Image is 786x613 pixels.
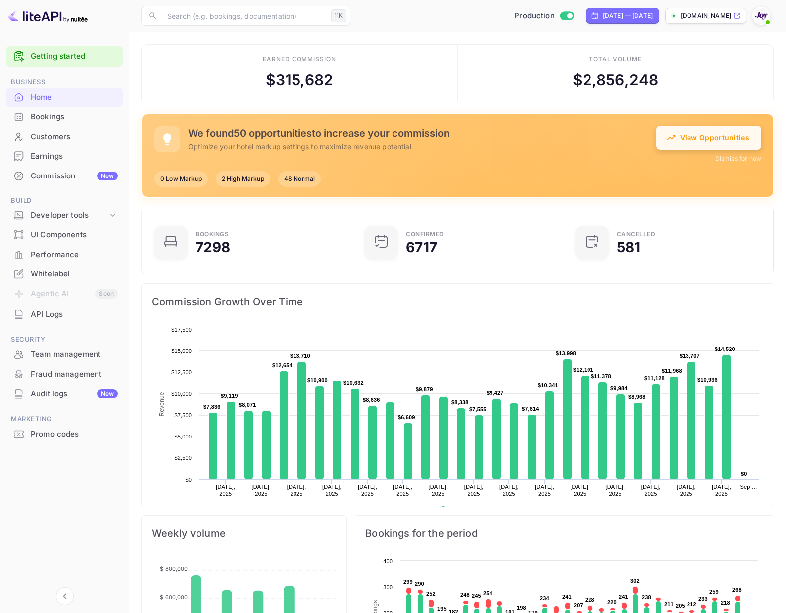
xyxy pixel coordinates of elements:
[437,606,447,612] text: 195
[403,579,413,585] text: 299
[6,88,123,106] a: Home
[656,126,761,150] button: View Opportunities
[31,51,118,62] a: Getting started
[263,55,336,64] div: Earned commission
[6,245,123,264] div: Performance
[451,399,469,405] text: $8,338
[6,365,123,383] a: Fraud management
[741,471,747,477] text: $0
[343,380,364,386] text: $10,632
[6,207,123,224] div: Developer tools
[31,229,118,241] div: UI Components
[464,484,484,497] text: [DATE], 2025
[31,388,118,400] div: Audit logs
[196,240,231,254] div: 7298
[174,455,192,461] text: $2,500
[460,592,470,598] text: 248
[628,394,646,400] text: $8,968
[630,578,640,584] text: 302
[97,389,118,398] div: New
[6,264,123,284] div: Whitelabel
[641,484,661,497] text: [DATE], 2025
[487,390,504,396] text: $9,427
[6,225,123,244] a: UI Components
[171,391,192,397] text: $10,000
[6,225,123,245] div: UI Components
[161,6,327,26] input: Search (e.g. bookings, documentation)
[472,593,481,599] text: 245
[290,353,310,359] text: $13,710
[97,172,118,180] div: New
[6,334,123,345] span: Security
[514,10,555,22] span: Production
[363,397,380,403] text: $8,636
[31,309,118,320] div: API Logs
[698,596,708,602] text: 233
[535,484,554,497] text: [DATE], 2025
[606,484,625,497] text: [DATE], 2025
[603,11,653,20] div: [DATE] — [DATE]
[31,131,118,143] div: Customers
[31,349,118,360] div: Team management
[681,11,731,20] p: [DOMAIN_NAME]
[171,327,192,333] text: $17,500
[6,414,123,425] span: Marketing
[188,141,656,152] p: Optimize your hotel markup settings to maximize revenue potential
[732,587,742,593] text: 268
[188,127,656,139] h5: We found 50 opportunities to increase your commission
[469,406,487,412] text: $7,555
[712,484,731,497] text: [DATE], 2025
[158,392,165,416] text: Revenue
[642,594,651,600] text: 238
[31,151,118,162] div: Earnings
[6,107,123,127] div: Bookings
[6,365,123,384] div: Fraud management
[6,46,123,67] div: Getting started
[216,484,235,497] text: [DATE], 2025
[6,245,123,263] a: Performance
[6,425,123,443] a: Promo codes
[406,240,437,254] div: 6717
[216,175,270,183] span: 2 High Markup
[715,346,735,352] text: $14,520
[196,231,229,237] div: Bookings
[680,353,700,359] text: $13,707
[393,484,412,497] text: [DATE], 2025
[510,10,578,22] div: Switch to Sandbox mode
[272,362,293,368] text: $12,654
[384,558,393,564] text: 400
[429,484,448,497] text: [DATE], 2025
[31,429,118,440] div: Promo codes
[31,171,118,182] div: Commission
[331,9,346,22] div: ⌘K
[483,590,493,596] text: 254
[6,345,123,364] div: Team management
[154,175,208,183] span: 0 Low Markup
[6,147,123,166] div: Earnings
[607,599,617,605] text: 220
[322,484,342,497] text: [DATE], 2025
[610,385,628,391] text: $9,984
[160,565,188,572] tspan: $ 800,000
[570,484,589,497] text: [DATE], 2025
[415,581,424,587] text: 290
[56,587,74,605] button: Collapse navigation
[406,231,444,237] div: Confirmed
[499,484,519,497] text: [DATE], 2025
[6,384,123,404] div: Audit logsNew
[6,195,123,206] span: Build
[589,55,642,64] div: Total volume
[307,377,328,383] text: $10,900
[644,375,665,381] text: $11,128
[365,525,764,541] span: Bookings for the period
[617,231,656,237] div: CANCELLED
[31,111,118,123] div: Bookings
[6,425,123,444] div: Promo codes
[426,591,436,597] text: 252
[160,594,188,601] tspan: $ 600,000
[450,506,475,513] text: Revenue
[715,154,761,163] button: Dismiss for now
[203,404,221,410] text: $7,836
[266,69,333,91] div: $ 315,682
[6,127,123,146] a: Customers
